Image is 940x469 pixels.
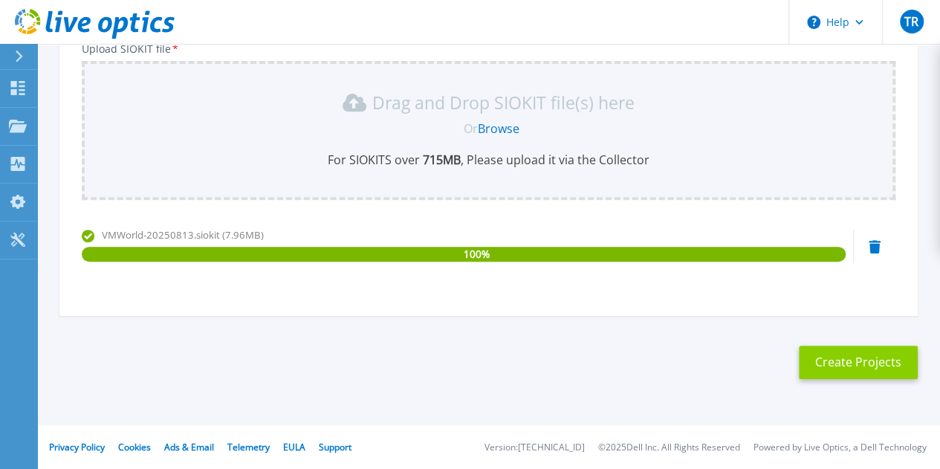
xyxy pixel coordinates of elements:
[91,91,886,168] div: Drag and Drop SIOKIT file(s) here OrBrowseFor SIOKITS over 715MB, Please upload it via the Collector
[91,152,886,168] p: For SIOKITS over , Please upload it via the Collector
[464,247,490,262] span: 100 %
[420,152,461,168] b: 715 MB
[319,441,351,453] a: Support
[372,95,635,110] p: Drag and Drop SIOKIT file(s) here
[598,443,740,453] li: © 2025 Dell Inc. All Rights Reserved
[227,441,270,453] a: Telemetry
[478,120,519,137] a: Browse
[464,120,478,137] span: Or
[799,346,918,379] button: Create Projects
[82,43,895,55] p: Upload SIOKIT file
[904,16,918,28] span: TR
[484,443,585,453] li: Version: [TECHNICAL_ID]
[102,228,264,242] span: VMWorld-20250813.siokit (7.96MB)
[49,441,105,453] a: Privacy Policy
[283,441,305,453] a: EULA
[164,441,214,453] a: Ads & Email
[118,441,151,453] a: Cookies
[753,443,927,453] li: Powered by Live Optics, a Dell Technology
